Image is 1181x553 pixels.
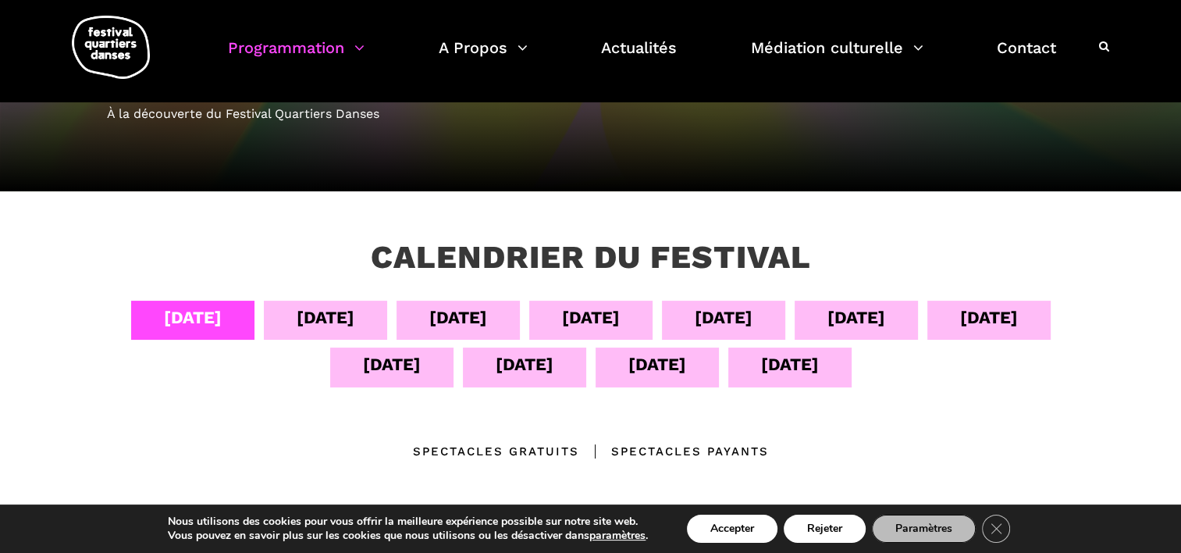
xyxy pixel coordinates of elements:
[997,34,1056,80] a: Contact
[439,34,528,80] a: A Propos
[687,515,777,543] button: Accepter
[429,304,487,331] div: [DATE]
[579,442,769,461] div: Spectacles Payants
[960,304,1018,331] div: [DATE]
[562,304,620,331] div: [DATE]
[168,515,648,529] p: Nous utilisons des cookies pour vous offrir la meilleure expérience possible sur notre site web.
[363,351,421,378] div: [DATE]
[228,34,365,80] a: Programmation
[413,442,579,461] div: Spectacles gratuits
[628,351,686,378] div: [DATE]
[761,351,819,378] div: [DATE]
[107,104,1075,124] div: À la découverte du Festival Quartiers Danses
[872,515,976,543] button: Paramètres
[297,304,354,331] div: [DATE]
[164,304,222,331] div: [DATE]
[371,238,811,277] h3: Calendrier du festival
[784,515,866,543] button: Rejeter
[982,515,1010,543] button: Close GDPR Cookie Banner
[72,16,150,79] img: logo-fqd-med
[601,34,677,80] a: Actualités
[827,304,885,331] div: [DATE]
[695,304,752,331] div: [DATE]
[496,351,553,378] div: [DATE]
[751,34,923,80] a: Médiation culturelle
[589,529,646,543] button: paramètres
[168,529,648,543] p: Vous pouvez en savoir plus sur les cookies que nous utilisons ou les désactiver dans .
